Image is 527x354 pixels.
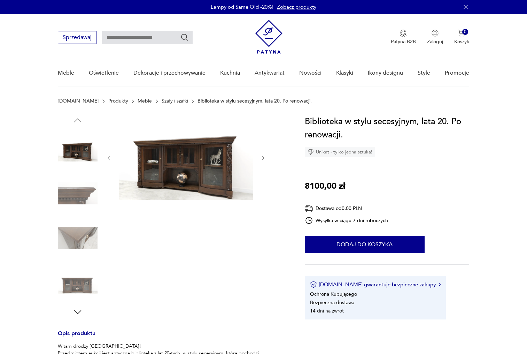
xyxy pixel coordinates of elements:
[58,263,98,302] img: Zdjęcie produktu Biblioteka w stylu secesyjnym, lata 20. Po renowacji.
[305,204,388,213] div: Dostawa od 0,00 PLN
[400,30,407,37] img: Ikona medalu
[418,60,430,86] a: Style
[108,98,128,104] a: Produkty
[310,299,354,306] li: Bezpieczna dostawa
[305,216,388,225] div: Wysyłka w ciągu 7 dni roboczych
[427,30,443,45] button: Zaloguj
[58,98,99,104] a: [DOMAIN_NAME]
[305,204,313,213] img: Ikona dostawy
[454,38,469,45] p: Koszyk
[162,98,188,104] a: Szafy i szafki
[255,20,282,54] img: Patyna - sklep z meblami i dekoracjami vintage
[305,147,375,157] div: Unikat - tylko jedna sztuka!
[305,236,425,253] button: Dodaj do koszyka
[133,60,206,86] a: Dekoracje i przechowywanie
[58,218,98,258] img: Zdjęcie produktu Biblioteka w stylu secesyjnym, lata 20. Po renowacji.
[391,30,416,45] a: Ikona medaluPatyna B2B
[439,283,441,286] img: Ikona strzałki w prawo
[58,129,98,169] img: Zdjęcie produktu Biblioteka w stylu secesyjnym, lata 20. Po renowacji.
[368,60,403,86] a: Ikony designu
[391,38,416,45] p: Patyna B2B
[310,291,357,297] li: Ochrona Kupującego
[58,31,96,44] button: Sprzedawaj
[255,60,285,86] a: Antykwariat
[310,281,441,288] button: [DOMAIN_NAME] gwarantuje bezpieczne zakupy
[220,60,240,86] a: Kuchnia
[197,98,312,104] p: Biblioteka w stylu secesyjnym, lata 20. Po renowacji.
[58,36,96,40] a: Sprzedawaj
[305,115,469,142] h1: Biblioteka w stylu secesyjnym, lata 20. Po renowacji.
[427,38,443,45] p: Zaloguj
[58,331,288,343] h3: Opis produktu
[310,308,344,314] li: 14 dni na zwrot
[336,60,353,86] a: Klasyki
[58,174,98,213] img: Zdjęcie produktu Biblioteka w stylu secesyjnym, lata 20. Po renowacji.
[462,29,468,35] div: 0
[432,30,439,37] img: Ikonka użytkownika
[310,281,317,288] img: Ikona certyfikatu
[299,60,321,86] a: Nowości
[211,3,273,10] p: Lampy od Same Old -20%!
[305,180,345,193] p: 8100,00 zł
[445,60,469,86] a: Promocje
[277,3,316,10] a: Zobacz produkty
[180,33,189,42] button: Szukaj
[119,115,253,200] img: Zdjęcie produktu Biblioteka w stylu secesyjnym, lata 20. Po renowacji.
[308,149,314,155] img: Ikona diamentu
[58,60,74,86] a: Meble
[458,30,465,37] img: Ikona koszyka
[138,98,152,104] a: Meble
[89,60,119,86] a: Oświetlenie
[391,30,416,45] button: Patyna B2B
[454,30,469,45] button: 0Koszyk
